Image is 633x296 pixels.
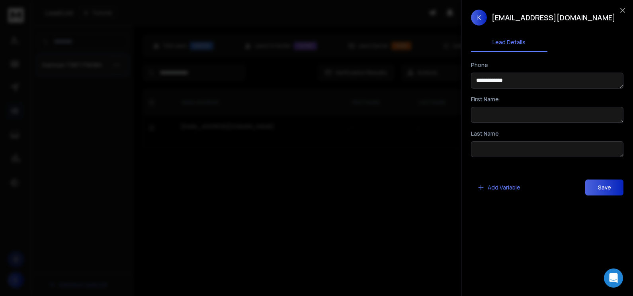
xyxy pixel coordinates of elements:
button: Save [585,180,623,195]
label: Phone [471,62,488,68]
h1: [EMAIL_ADDRESS][DOMAIN_NAME] [492,12,615,23]
button: Add Variable [471,180,527,195]
button: Lead Details [471,34,547,52]
span: K [471,10,487,26]
div: Open Intercom Messenger [604,268,623,288]
label: First Name [471,97,499,102]
label: Last Name [471,131,499,136]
